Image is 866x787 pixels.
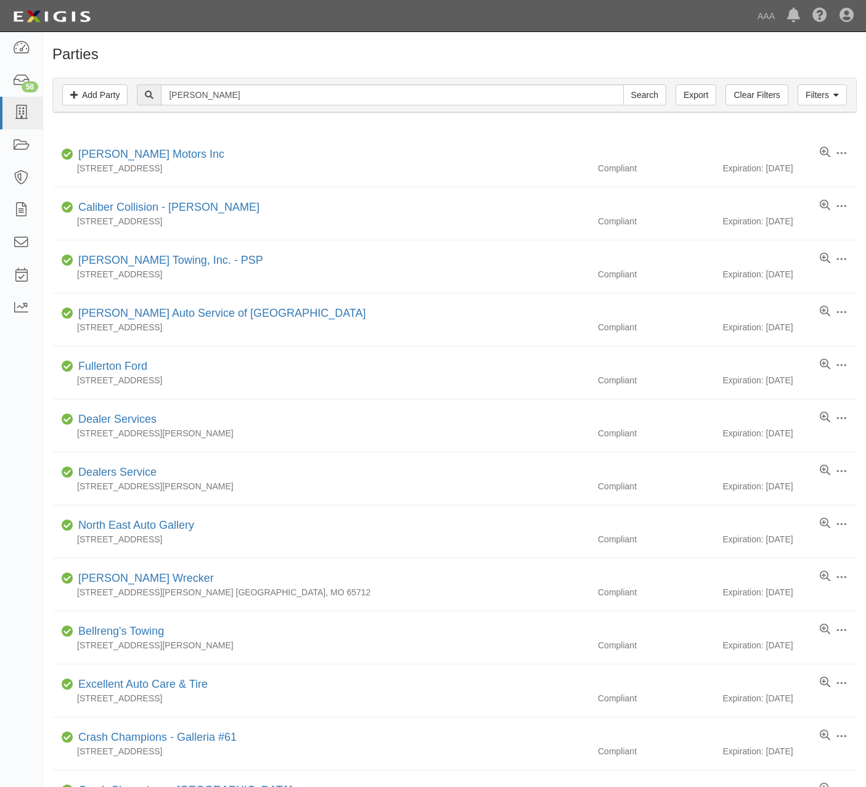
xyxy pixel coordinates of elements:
[62,309,73,318] i: Compliant
[52,46,857,62] h1: Parties
[73,359,147,375] div: Fullerton Ford
[73,465,157,481] div: Dealers Service
[78,519,194,531] a: North East Auto Gallery
[62,256,73,265] i: Compliant
[78,201,259,213] a: Caliber Collision - [PERSON_NAME]
[78,731,237,743] a: Crash Champions - Galleria #61
[52,215,589,227] div: [STREET_ADDRESS]
[820,730,830,742] a: View results summary
[820,518,830,530] a: View results summary
[723,321,857,333] div: Expiration: [DATE]
[589,162,723,174] div: Compliant
[820,624,830,636] a: View results summary
[812,9,827,23] i: Help Center - Complianz
[723,374,857,386] div: Expiration: [DATE]
[723,639,857,651] div: Expiration: [DATE]
[676,84,716,105] a: Export
[52,321,589,333] div: [STREET_ADDRESS]
[62,362,73,371] i: Compliant
[820,200,830,212] a: View results summary
[820,306,830,318] a: View results summary
[73,306,366,322] div: Godshall's Auto Service of Sellersville
[62,574,73,583] i: Compliant
[589,268,723,280] div: Compliant
[73,518,194,534] div: North East Auto Gallery
[589,692,723,704] div: Compliant
[589,639,723,651] div: Compliant
[52,745,589,757] div: [STREET_ADDRESS]
[820,359,830,371] a: View results summary
[723,215,857,227] div: Expiration: [DATE]
[78,307,366,319] a: [PERSON_NAME] Auto Service of [GEOGRAPHIC_DATA]
[52,374,589,386] div: [STREET_ADDRESS]
[73,200,259,216] div: Caliber Collision - Keller
[798,84,847,105] a: Filters
[723,162,857,174] div: Expiration: [DATE]
[161,84,623,105] input: Search
[78,148,224,160] a: [PERSON_NAME] Motors Inc
[725,84,788,105] a: Clear Filters
[623,84,666,105] input: Search
[73,253,263,269] div: Kelley's Towing, Inc. - PSP
[62,680,73,689] i: Compliant
[723,268,857,280] div: Expiration: [DATE]
[62,468,73,477] i: Compliant
[73,730,237,746] div: Crash Champions - Galleria #61
[589,215,723,227] div: Compliant
[751,4,781,28] a: AAA
[52,586,589,598] div: [STREET_ADDRESS][PERSON_NAME] [GEOGRAPHIC_DATA], MO 65712
[52,533,589,545] div: [STREET_ADDRESS]
[723,745,857,757] div: Expiration: [DATE]
[820,147,830,159] a: View results summary
[820,412,830,424] a: View results summary
[52,268,589,280] div: [STREET_ADDRESS]
[52,692,589,704] div: [STREET_ADDRESS]
[62,627,73,636] i: Compliant
[78,360,147,372] a: Fullerton Ford
[589,480,723,492] div: Compliant
[723,480,857,492] div: Expiration: [DATE]
[62,150,73,159] i: Compliant
[820,465,830,477] a: View results summary
[820,677,830,689] a: View results summary
[52,639,589,651] div: [STREET_ADDRESS][PERSON_NAME]
[22,81,38,92] div: 58
[52,162,589,174] div: [STREET_ADDRESS]
[723,586,857,598] div: Expiration: [DATE]
[78,466,157,478] a: Dealers Service
[723,692,857,704] div: Expiration: [DATE]
[62,84,128,105] a: Add Party
[589,745,723,757] div: Compliant
[73,412,157,428] div: Dealer Services
[78,413,157,425] a: Dealer Services
[73,677,208,693] div: Excellent Auto Care & Tire
[78,625,164,637] a: Bellreng's Towing
[589,427,723,439] div: Compliant
[589,374,723,386] div: Compliant
[52,427,589,439] div: [STREET_ADDRESS][PERSON_NAME]
[73,147,224,163] div: Keller Motors Inc
[723,427,857,439] div: Expiration: [DATE]
[62,733,73,742] i: Compliant
[9,6,94,28] img: logo-5460c22ac91f19d4615b14bd174203de0afe785f0fc80cf4dbbc73dc1793850b.png
[78,678,208,690] a: Excellent Auto Care & Tire
[52,480,589,492] div: [STREET_ADDRESS][PERSON_NAME]
[73,571,214,587] div: Biellier Wrecker
[820,571,830,583] a: View results summary
[62,521,73,530] i: Compliant
[723,533,857,545] div: Expiration: [DATE]
[62,415,73,424] i: Compliant
[73,624,164,640] div: Bellreng's Towing
[589,586,723,598] div: Compliant
[589,533,723,545] div: Compliant
[589,321,723,333] div: Compliant
[820,253,830,265] a: View results summary
[62,203,73,212] i: Compliant
[78,572,214,584] a: [PERSON_NAME] Wrecker
[78,254,263,266] a: [PERSON_NAME] Towing, Inc. - PSP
